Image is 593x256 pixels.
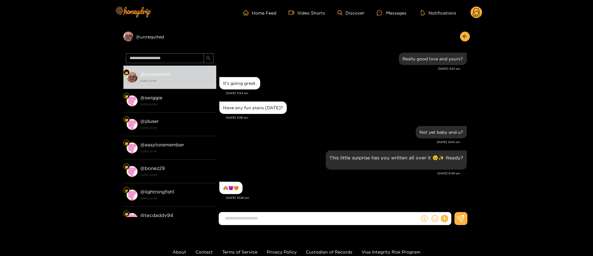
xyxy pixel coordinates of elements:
[419,10,458,16] button: Notifications
[416,126,467,138] div: Oct. 1, 12:43 pm
[140,102,213,107] strong: [DATE] 20:49
[326,150,467,170] div: Oct. 1, 8:49 pm
[125,71,128,75] img: Fan Level
[127,119,138,130] img: conversation
[125,212,128,216] img: Fan Level
[219,77,260,89] div: Oct. 1, 11:54 am
[125,189,128,192] img: Fan Level
[127,72,138,83] img: conversation
[140,125,213,131] strong: [DATE] 20:49
[125,118,128,122] img: Fan Level
[402,56,463,61] div: Really good love and yours?
[140,72,170,77] strong: @ unrequited
[289,10,325,15] a: Video Shorts
[125,165,128,169] img: Fan Level
[377,9,406,16] div: Messages
[219,182,243,194] div: Oct. 1, 10:28 pm
[127,213,138,224] img: conversation
[337,10,364,15] a: Discover
[362,249,420,254] a: Visa Integrity Risk Program
[219,67,460,71] div: [DATE] 11:52 am
[226,115,467,120] div: [DATE] 12:16 pm
[140,213,173,218] strong: @ tecdaddy94
[267,249,297,254] a: Privacy Policy
[140,172,213,178] strong: [DATE] 20:49
[419,130,463,135] div: Not yet baby and u?
[173,249,186,254] a: About
[420,214,429,223] button: dollar
[226,91,467,95] div: [DATE] 11:54 am
[219,171,460,176] div: [DATE] 8:49 pm
[140,78,213,84] strong: [DATE] 22:28
[123,32,216,41] div: @unrequited
[289,10,297,15] span: video-camera
[223,185,239,190] div: 🙈😈😍
[399,53,467,65] div: Oct. 1, 11:52 am
[206,56,211,61] span: search
[223,81,256,86] div: It's going great.
[127,142,138,154] img: conversation
[196,249,213,254] a: Contact
[125,141,128,145] img: Fan Level
[222,249,257,254] a: Terms of Service
[329,154,463,161] p: This little surprise has you written all over it 😉✨ Ready?
[243,10,276,15] a: Home Feed
[219,102,287,114] div: Oct. 1, 12:16 pm
[223,105,283,110] div: Have any fun plans [DATE]?
[140,142,184,147] strong: @ easytoremember
[127,166,138,177] img: conversation
[127,95,138,106] img: conversation
[127,189,138,201] img: conversation
[306,249,352,254] a: Custodian of Records
[226,196,467,200] div: [DATE] 10:28 pm
[140,196,213,201] strong: [DATE] 20:49
[125,94,128,98] img: Fan Level
[421,215,428,222] span: dollar
[460,32,470,41] button: arrow-left
[140,166,165,171] strong: @ bonez29
[140,189,174,194] strong: @ lightningfish1
[219,140,460,144] div: [DATE] 12:43 pm
[432,215,438,222] span: smile
[462,34,467,39] span: arrow-left
[243,10,252,15] span: home
[140,95,162,100] strong: @ swiggie
[204,53,213,63] button: search
[140,149,213,154] strong: [DATE] 20:49
[140,119,159,124] strong: @ jduser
